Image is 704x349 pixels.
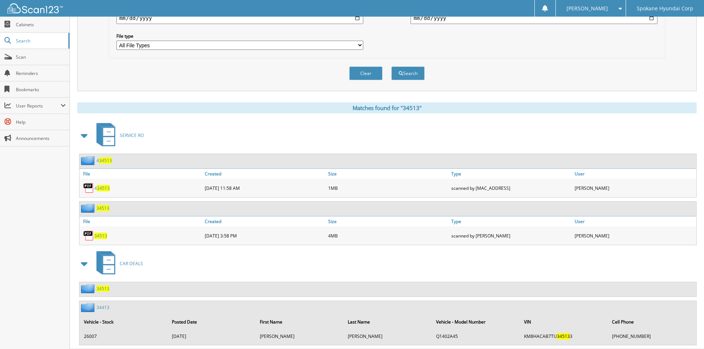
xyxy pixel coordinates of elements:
[77,102,697,113] div: Matches found for "34513"
[344,330,431,342] td: [PERSON_NAME]
[573,228,696,243] div: [PERSON_NAME]
[567,6,608,11] span: [PERSON_NAME]
[97,185,110,191] span: 34513
[96,285,109,292] a: 34513
[16,54,66,60] span: Scan
[449,228,573,243] div: scanned by [PERSON_NAME]
[326,181,450,195] div: 1MB
[83,230,94,241] img: PDF.png
[99,157,112,164] span: 34513
[16,38,65,44] span: Search
[96,304,109,311] a: 34413
[81,156,96,165] img: folder2.png
[16,103,61,109] span: User Reports
[168,314,255,329] th: Posted Date
[203,228,326,243] div: [DATE] 3:58 PM
[7,3,63,13] img: scan123-logo-white.svg
[81,284,96,293] img: folder2.png
[96,157,112,164] a: 434513
[79,216,203,226] a: File
[608,330,696,342] td: [PHONE_NUMBER]
[449,181,573,195] div: scanned by [MAC_ADDRESS]
[667,314,704,349] iframe: Chat Widget
[120,132,144,138] span: SERVICE RO
[326,169,450,179] a: Size
[116,12,363,24] input: start
[203,169,326,179] a: Created
[120,260,143,267] span: CAR DEALS
[116,33,363,39] label: File type
[449,216,573,226] a: Type
[16,86,66,93] span: Bookmarks
[573,169,696,179] a: User
[203,181,326,195] div: [DATE] 11:58 AM
[608,314,696,329] th: Cell Phone
[16,21,66,28] span: Cabinets
[432,314,520,329] th: Vehicle - Model Number
[411,12,657,24] input: end
[344,314,431,329] th: Last Name
[391,66,425,80] button: Search
[16,70,66,76] span: Reminders
[96,205,109,211] a: 34513
[94,185,110,191] a: 434513
[81,203,96,213] img: folder2.png
[573,181,696,195] div: [PERSON_NAME]
[80,330,167,342] td: 26007
[79,169,203,179] a: File
[326,228,450,243] div: 4MB
[256,330,343,342] td: [PERSON_NAME]
[168,330,255,342] td: [DATE]
[92,249,143,278] a: CAR DEALS
[557,333,570,339] span: 34513
[449,169,573,179] a: Type
[326,216,450,226] a: Size
[92,121,144,150] a: SERVICE RO
[203,216,326,226] a: Created
[16,119,66,125] span: Help
[573,216,696,226] a: User
[637,6,693,11] span: Spokane Hyundai Corp
[432,330,520,342] td: Q1402A45
[256,314,343,329] th: First Name
[520,330,608,342] td: KM8HACAB7TU 3
[94,233,107,239] a: 34513
[349,66,382,80] button: Clear
[83,182,94,194] img: PDF.png
[80,314,167,329] th: Vehicle - Stock
[16,135,66,141] span: Announcements
[81,303,96,312] img: folder2.png
[520,314,608,329] th: VIN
